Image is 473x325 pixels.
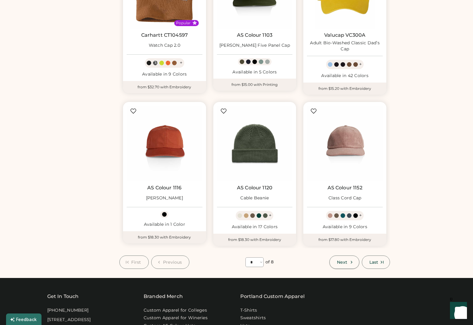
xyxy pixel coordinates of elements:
span: Previous [163,260,182,264]
div: from $15.20 with Embroidery [303,83,386,95]
a: AS Colour 1120 [237,185,272,191]
div: Available in 9 Colors [307,224,383,230]
button: Popular Style [192,21,197,25]
div: + [359,61,362,68]
a: AS Colour 1116 [147,185,182,191]
a: AS Colour 1152 [328,185,362,191]
div: Adult Bio-Washed Classic Dad’s Cap [307,40,383,52]
span: Last [369,260,378,264]
img: AS Colour 1152 Class Cord Cap [307,106,383,181]
a: Sweatshirts [240,315,266,321]
div: Available in 9 Colors [127,71,202,77]
button: Previous [151,256,190,269]
div: from $17.80 with Embroidery [303,234,386,246]
div: Cable Beanie [240,195,269,201]
div: Class Cord Cap [328,195,361,201]
span: First [131,260,141,264]
div: from $32.70 with Embroidery [123,81,206,93]
img: AS Colour 1116 James Cap [127,106,202,181]
div: [PERSON_NAME] Five Panel Cap [219,42,290,49]
div: from $18.30 with Embroidery [123,231,206,243]
a: AS Colour 1103 [237,32,272,38]
div: from $18.30 with Embroidery [213,234,296,246]
img: AS Colour 1120 Cable Beanie [217,106,293,181]
div: Available in 5 Colors [217,69,293,75]
div: from $15.00 with Printing [213,79,296,91]
div: + [180,59,182,66]
a: T-Shirts [240,307,257,313]
a: Custom Apparel for Colleges [144,307,207,313]
div: Watch Cap 2.0 [149,42,180,49]
a: Custom Apparel for Wineries [144,315,208,321]
div: of 8 [265,259,274,265]
button: Next [329,256,359,269]
a: Carhartt CT104597 [141,32,188,38]
a: Valucap VC300A [324,32,365,38]
div: + [269,212,271,219]
div: Available in 17 Colors [217,224,293,230]
span: Next [337,260,347,264]
div: Available in 1 Color [127,222,202,228]
div: Popular [176,21,191,25]
button: First [119,256,149,269]
div: [PHONE_NUMBER] [47,307,89,313]
div: [STREET_ADDRESS] [47,317,91,323]
div: [PERSON_NAME] [146,195,183,201]
button: Last [362,256,390,269]
iframe: Front Chat [444,298,470,324]
div: Get In Touch [47,293,79,300]
a: Portland Custom Apparel [240,293,305,300]
div: Available in 42 Colors [307,73,383,79]
div: Branded Merch [144,293,183,300]
div: + [359,212,362,219]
